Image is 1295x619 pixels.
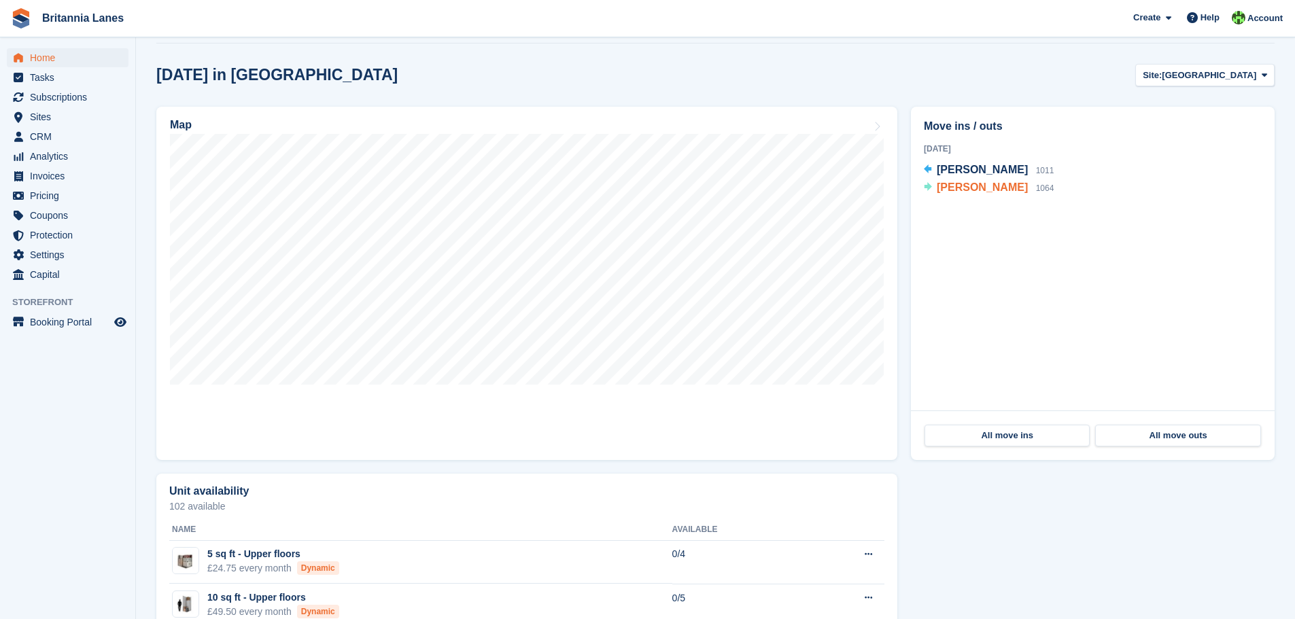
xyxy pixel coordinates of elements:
[12,296,135,309] span: Storefront
[7,313,128,332] a: menu
[207,561,339,576] div: £24.75 every month
[1036,166,1054,175] span: 1011
[937,181,1028,193] span: [PERSON_NAME]
[924,118,1262,135] h2: Move ins / outs
[169,485,249,497] h2: Unit availability
[1135,64,1275,86] button: Site: [GEOGRAPHIC_DATA]
[169,519,672,541] th: Name
[30,48,111,67] span: Home
[170,119,192,131] h2: Map
[672,519,803,541] th: Available
[30,166,111,185] span: Invoices
[7,206,128,225] a: menu
[30,107,111,126] span: Sites
[207,547,339,561] div: 5 sq ft - Upper floors
[30,68,111,87] span: Tasks
[1247,12,1283,25] span: Account
[924,179,1054,197] a: [PERSON_NAME] 1064
[1133,11,1160,24] span: Create
[7,127,128,146] a: menu
[30,186,111,205] span: Pricing
[30,313,111,332] span: Booking Portal
[297,561,339,575] div: Dynamic
[30,245,111,264] span: Settings
[1232,11,1245,24] img: Robert Parr
[173,548,198,573] img: Locker%20Small%20-%20Plain.jpg
[30,88,111,107] span: Subscriptions
[7,226,128,245] a: menu
[37,7,129,29] a: Britannia Lanes
[30,226,111,245] span: Protection
[7,88,128,107] a: menu
[156,107,897,460] a: Map
[7,186,128,205] a: menu
[30,206,111,225] span: Coupons
[156,66,398,84] h2: [DATE] in [GEOGRAPHIC_DATA]
[30,147,111,166] span: Analytics
[30,127,111,146] span: CRM
[1143,69,1162,82] span: Site:
[1036,183,1054,193] span: 1064
[672,540,803,584] td: 0/4
[7,68,128,87] a: menu
[1201,11,1220,24] span: Help
[297,605,339,618] div: Dynamic
[7,48,128,67] a: menu
[7,166,128,185] a: menu
[937,164,1028,175] span: [PERSON_NAME]
[7,245,128,264] a: menu
[924,143,1262,155] div: [DATE]
[1162,69,1256,82] span: [GEOGRAPHIC_DATA]
[7,107,128,126] a: menu
[112,314,128,330] a: Preview store
[11,8,31,29] img: stora-icon-8386f47178a22dfd0bd8f6a31ec36ba5ce8667c1dd55bd0f319d3a0aa187defe.svg
[173,595,198,614] img: 10-sqft-unit.jpg
[207,605,339,619] div: £49.50 every month
[207,590,339,605] div: 10 sq ft - Upper floors
[7,265,128,284] a: menu
[30,265,111,284] span: Capital
[924,162,1054,179] a: [PERSON_NAME] 1011
[1095,425,1260,446] a: All move outs
[169,501,884,511] p: 102 available
[925,425,1090,446] a: All move ins
[7,147,128,166] a: menu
